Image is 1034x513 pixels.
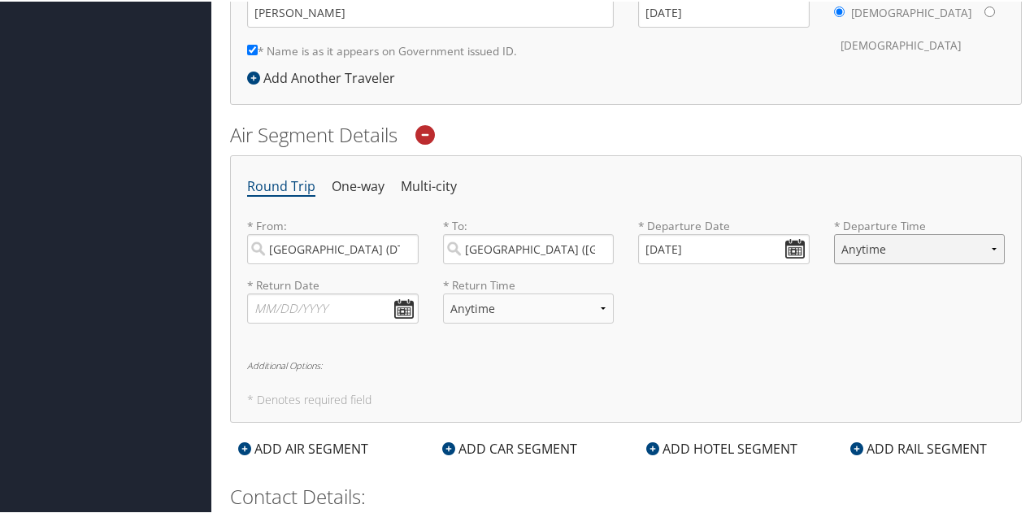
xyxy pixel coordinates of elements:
[834,233,1006,263] select: * Departure Time
[247,276,419,292] label: * Return Date
[638,216,810,233] label: * Departure Date
[247,233,419,263] input: City or Airport Code
[638,233,810,263] input: MM/DD/YYYY
[247,216,419,263] label: * From:
[834,5,845,15] input: * Gender:[DEMOGRAPHIC_DATA][DEMOGRAPHIC_DATA]
[230,481,1022,509] h2: Contact Details:
[842,437,995,457] div: ADD RAIL SEGMENT
[332,171,384,200] li: One-way
[247,67,403,86] div: Add Another Traveler
[443,276,615,292] label: * Return Time
[434,437,585,457] div: ADD CAR SEGMENT
[638,437,806,457] div: ADD HOTEL SEGMENT
[247,43,258,54] input: * Name is as it appears on Government issued ID.
[443,216,615,263] label: * To:
[247,171,315,200] li: Round Trip
[247,359,1005,368] h6: Additional Options:
[247,34,517,64] label: * Name is as it appears on Government issued ID.
[401,171,457,200] li: Multi-city
[230,437,376,457] div: ADD AIR SEGMENT
[247,393,1005,404] h5: * Denotes required field
[984,5,995,15] input: * Gender:[DEMOGRAPHIC_DATA][DEMOGRAPHIC_DATA]
[230,120,1022,147] h2: Air Segment Details
[834,216,1006,276] label: * Departure Time
[247,292,419,322] input: MM/DD/YYYY
[841,28,961,59] label: [DEMOGRAPHIC_DATA]
[443,233,615,263] input: City or Airport Code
